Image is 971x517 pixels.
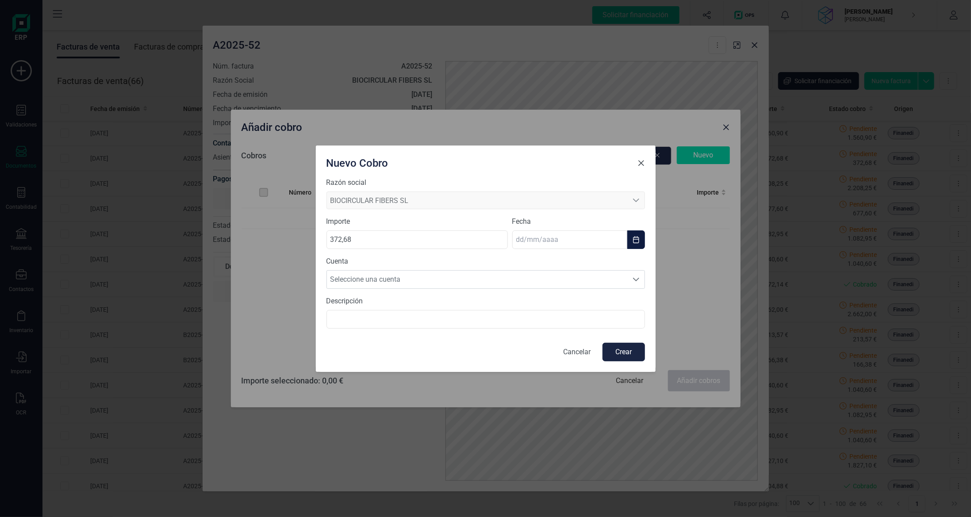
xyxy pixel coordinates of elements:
[326,296,645,306] label: Descripción
[326,256,645,267] label: Cuenta
[627,230,645,249] button: Choose Date
[512,216,645,227] label: Fecha
[326,177,367,188] label: Razón social
[628,271,645,288] div: Seleccione una cuenta
[512,230,627,249] input: dd/mm/aaaa
[326,216,508,227] label: Importe
[634,156,649,170] button: Close
[603,343,645,361] button: Crear
[327,271,628,288] span: Seleccione una cuenta
[323,153,634,170] div: Nuevo Cobro
[564,347,591,357] p: Cancelar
